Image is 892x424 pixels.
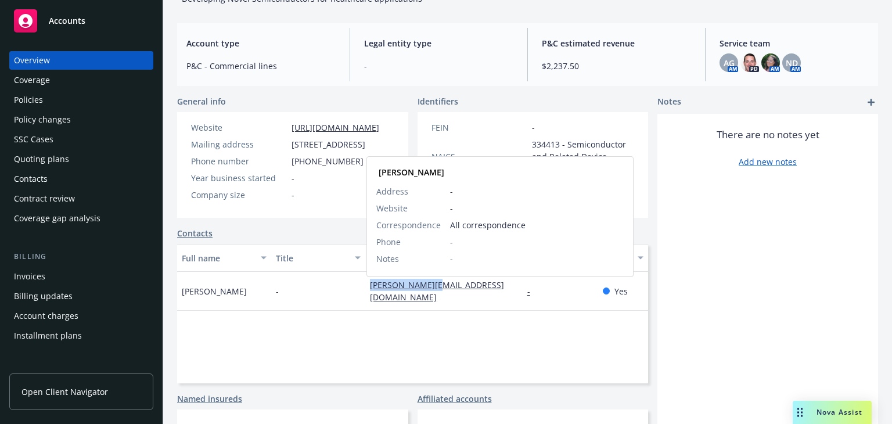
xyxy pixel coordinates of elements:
[177,393,242,405] a: Named insureds
[9,71,153,89] a: Coverage
[177,95,226,107] span: General info
[364,37,513,49] span: Legal entity type
[9,5,153,37] a: Accounts
[431,121,527,134] div: FEIN
[864,95,878,109] a: add
[370,279,504,303] a: [PERSON_NAME][EMAIL_ADDRESS][DOMAIN_NAME]
[191,189,287,201] div: Company size
[9,91,153,109] a: Policies
[364,60,513,72] span: -
[14,307,78,325] div: Account charges
[418,393,492,405] a: Affiliated accounts
[9,307,153,325] a: Account charges
[191,155,287,167] div: Phone number
[724,57,735,69] span: AG
[739,156,797,168] a: Add new notes
[450,253,624,265] span: -
[9,130,153,149] a: SSC Cases
[418,95,458,107] span: Identifiers
[191,172,287,184] div: Year business started
[9,150,153,168] a: Quoting plans
[292,122,379,133] a: [URL][DOMAIN_NAME]
[182,285,247,297] span: [PERSON_NAME]
[614,285,628,297] span: Yes
[177,244,271,272] button: Full name
[717,128,819,142] span: There are no notes yet
[9,51,153,70] a: Overview
[527,286,539,297] a: -
[276,285,279,297] span: -
[292,155,364,167] span: [PHONE_NUMBER]
[14,51,50,70] div: Overview
[9,189,153,208] a: Contract review
[9,287,153,306] a: Billing updates
[177,227,213,239] a: Contacts
[365,244,522,272] button: Email
[450,185,624,197] span: -
[9,110,153,129] a: Policy changes
[9,170,153,188] a: Contacts
[292,189,294,201] span: -
[292,138,365,150] span: [STREET_ADDRESS]
[761,53,780,72] img: photo
[431,150,527,163] div: NAICS
[9,267,153,286] a: Invoices
[276,252,348,264] div: Title
[720,37,869,49] span: Service team
[186,60,336,72] span: P&C - Commercial lines
[450,202,624,214] span: -
[14,267,45,286] div: Invoices
[14,130,53,149] div: SSC Cases
[376,202,408,214] span: Website
[182,252,254,264] div: Full name
[14,287,73,306] div: Billing updates
[793,401,807,424] div: Drag to move
[542,60,691,72] span: $2,237.50
[9,326,153,345] a: Installment plans
[14,110,71,129] div: Policy changes
[740,53,759,72] img: photo
[271,244,365,272] button: Title
[14,71,50,89] div: Coverage
[14,189,75,208] div: Contract review
[376,253,399,265] span: Notes
[21,386,108,398] span: Open Client Navigator
[450,219,624,231] span: All correspondence
[14,150,69,168] div: Quoting plans
[657,95,681,109] span: Notes
[14,326,82,345] div: Installment plans
[9,251,153,263] div: Billing
[376,185,408,197] span: Address
[532,121,535,134] span: -
[9,209,153,228] a: Coverage gap analysis
[14,170,48,188] div: Contacts
[450,236,624,248] span: -
[191,138,287,150] div: Mailing address
[532,138,635,175] span: 334413 - Semiconductor and Related Device Manufacturing
[542,37,691,49] span: P&C estimated revenue
[379,167,444,178] strong: [PERSON_NAME]
[376,219,441,231] span: Correspondence
[292,172,294,184] span: -
[817,407,862,417] span: Nova Assist
[14,209,100,228] div: Coverage gap analysis
[49,16,85,26] span: Accounts
[191,121,287,134] div: Website
[376,236,401,248] span: Phone
[793,401,872,424] button: Nova Assist
[186,37,336,49] span: Account type
[14,91,43,109] div: Policies
[786,57,798,69] span: ND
